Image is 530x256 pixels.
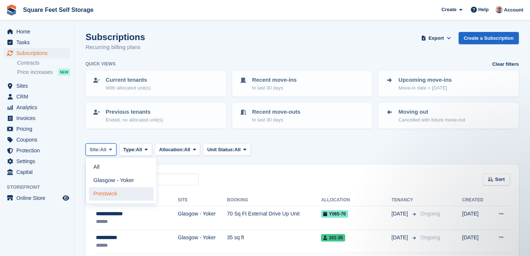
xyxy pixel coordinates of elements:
a: menu [4,81,70,91]
span: All [184,146,190,153]
p: Cancelled with future move-out [398,116,465,124]
p: Current tenants [106,76,151,84]
span: Sites [16,81,61,91]
p: Previous tenants [106,108,163,116]
a: Create a Subscription [459,32,519,44]
span: Ongoing [421,234,440,240]
a: Price increases NEW [17,68,70,76]
span: CRM [16,91,61,102]
h6: Quick views [86,61,116,67]
td: 70 Sq Ft External Drive Up Unit [227,206,321,230]
span: Home [16,26,61,37]
span: Pricing [16,124,61,134]
a: Square Feet Self Storage [20,4,96,16]
p: Move-in date > [DATE] [398,84,452,92]
a: Previous tenants Ended, no allocated unit(s) [86,103,225,128]
button: Export [420,32,453,44]
span: Allocation: [159,146,184,153]
span: Analytics [16,102,61,113]
th: Allocation [321,194,391,206]
span: Protection [16,145,61,156]
td: Glasgow - Yoker [178,230,227,253]
span: All [234,146,241,153]
span: Subscriptions [16,48,61,58]
a: menu [4,156,70,166]
a: All [89,161,154,174]
a: menu [4,113,70,123]
button: Site: All [86,143,116,156]
img: stora-icon-8386f47178a22dfd0bd8f6a31ec36ba5ce8667c1dd55bd0f319d3a0aa187defe.svg [6,4,17,16]
h1: Subscriptions [86,32,145,42]
a: menu [4,193,70,203]
td: Glasgow - Yoker [178,206,227,230]
a: menu [4,124,70,134]
a: Contracts [17,59,70,67]
a: Preview store [61,194,70,202]
span: All [136,146,142,153]
span: Coupons [16,135,61,145]
button: Allocation: All [155,143,200,156]
span: Sort [495,176,505,183]
span: Storefront [7,184,74,191]
p: Recent move-outs [252,108,301,116]
span: Invoices [16,113,61,123]
span: [DATE] [392,234,409,242]
p: Ended, no allocated unit(s) [106,116,163,124]
p: In last 30 days [252,116,301,124]
th: Site [178,194,227,206]
a: menu [4,37,70,48]
span: [DATE] [392,210,409,218]
p: Recurring billing plans [86,43,145,52]
span: Site: [90,146,100,153]
th: Tenancy [392,194,418,206]
p: With allocated unit(s) [106,84,151,92]
button: Unit Status: All [203,143,250,156]
th: Booking [227,194,321,206]
p: Recent move-ins [252,76,297,84]
a: menu [4,167,70,177]
span: Type: [123,146,136,153]
a: menu [4,26,70,37]
a: menu [4,102,70,113]
span: Create [441,6,456,13]
span: Price increases [17,69,53,76]
a: Recent move-ins In last 30 days [233,71,372,96]
a: Moving out Cancelled with future move-out [379,103,518,128]
th: Created [462,194,490,206]
a: Clear filters [492,61,519,68]
a: Recent move-outs In last 30 days [233,103,372,128]
a: menu [4,145,70,156]
a: Prestwick [89,187,154,201]
span: Unit Status: [207,146,234,153]
p: In last 30 days [252,84,297,92]
span: Capital [16,167,61,177]
span: Ongoing [421,211,440,217]
a: menu [4,135,70,145]
a: Current tenants With allocated unit(s) [86,71,225,96]
span: Export [428,35,444,42]
div: NEW [58,68,70,76]
span: Online Store [16,193,61,203]
a: Upcoming move-ins Move-in date > [DATE] [379,71,518,96]
img: David Greer [495,6,503,13]
a: Glasgow - Yoker [89,174,154,187]
span: Settings [16,156,61,166]
td: [DATE] [462,206,490,230]
button: Type: All [119,143,152,156]
a: menu [4,91,70,102]
td: [DATE] [462,230,490,253]
a: menu [4,48,70,58]
span: Help [478,6,489,13]
span: 101-35 [321,234,345,242]
span: Account [504,6,523,14]
span: All [100,146,106,153]
span: Tasks [16,37,61,48]
span: Y065-70 [321,210,348,218]
td: 35 sq ft [227,230,321,253]
p: Moving out [398,108,465,116]
p: Upcoming move-ins [398,76,452,84]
